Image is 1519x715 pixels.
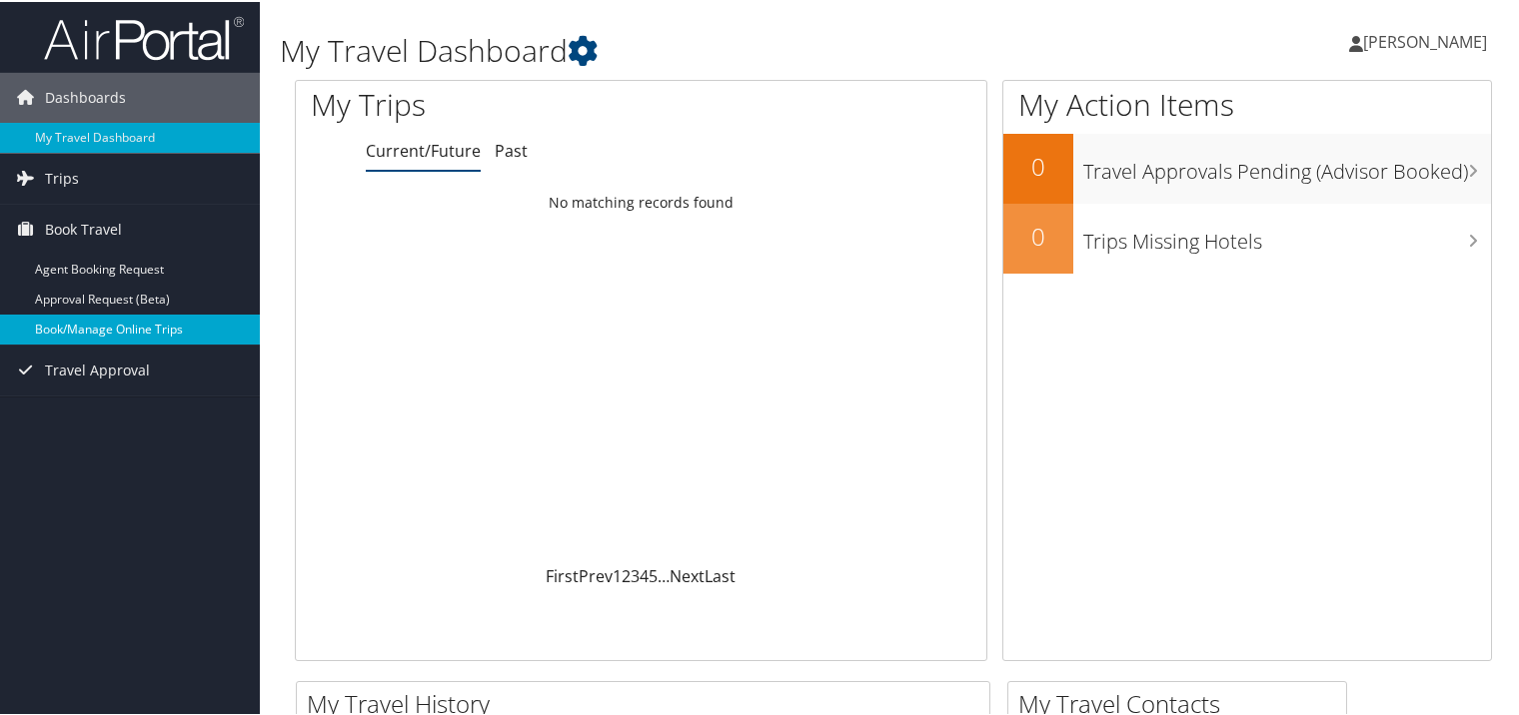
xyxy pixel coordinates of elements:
[658,563,670,585] span: …
[613,563,622,585] a: 1
[705,563,736,585] a: Last
[1003,218,1073,252] h2: 0
[1003,132,1491,202] a: 0Travel Approvals Pending (Advisor Booked)
[296,183,986,219] td: No matching records found
[1083,216,1491,254] h3: Trips Missing Hotels
[649,563,658,585] a: 5
[44,13,244,60] img: airportal-logo.png
[579,563,613,585] a: Prev
[45,344,150,393] span: Travel Approval
[495,138,528,160] a: Past
[1083,146,1491,184] h3: Travel Approvals Pending (Advisor Booked)
[45,152,79,202] span: Trips
[546,563,579,585] a: First
[1003,82,1491,124] h1: My Action Items
[640,563,649,585] a: 4
[366,138,481,160] a: Current/Future
[45,203,122,253] span: Book Travel
[1349,10,1507,70] a: [PERSON_NAME]
[1363,29,1487,51] span: [PERSON_NAME]
[45,71,126,121] span: Dashboards
[631,563,640,585] a: 3
[1003,148,1073,182] h2: 0
[622,563,631,585] a: 2
[1003,202,1491,272] a: 0Trips Missing Hotels
[280,28,1098,70] h1: My Travel Dashboard
[670,563,705,585] a: Next
[311,82,684,124] h1: My Trips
